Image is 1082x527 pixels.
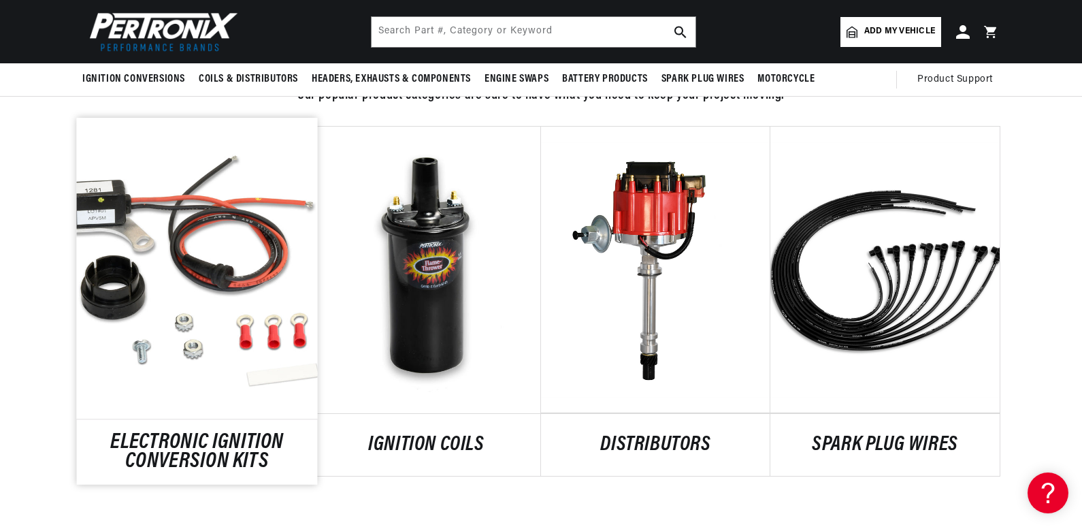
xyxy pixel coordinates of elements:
span: Coils & Distributors [199,72,298,86]
a: IGNITION COILS [312,436,541,454]
span: Battery Products [562,72,648,86]
span: Headers, Exhausts & Components [312,72,471,86]
a: SPARK PLUG WIRES [770,436,1000,454]
summary: Ignition Conversions [82,63,192,95]
span: Ignition Conversions [82,72,185,86]
a: DISTRIBUTORS [541,436,770,454]
summary: Engine Swaps [478,63,555,95]
span: Our popular product categories are sure to have what you need to keep your project moving. [297,89,785,102]
summary: Battery Products [555,63,655,95]
span: Spark Plug Wires [661,72,744,86]
a: Add my vehicle [840,17,941,47]
a: ELECTRONIC IGNITION CONVERSION KITS [77,434,318,470]
button: search button [666,17,695,47]
summary: Headers, Exhausts & Components [305,63,478,95]
span: Add my vehicle [864,25,935,38]
summary: Spark Plug Wires [655,63,751,95]
span: Motorcycle [757,72,815,86]
img: Pertronix [82,8,239,55]
summary: Coils & Distributors [192,63,305,95]
span: Product Support [917,72,993,87]
span: Engine Swaps [485,72,548,86]
summary: Motorcycle [751,63,821,95]
input: Search Part #, Category or Keyword [372,17,695,47]
summary: Product Support [917,63,1000,96]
